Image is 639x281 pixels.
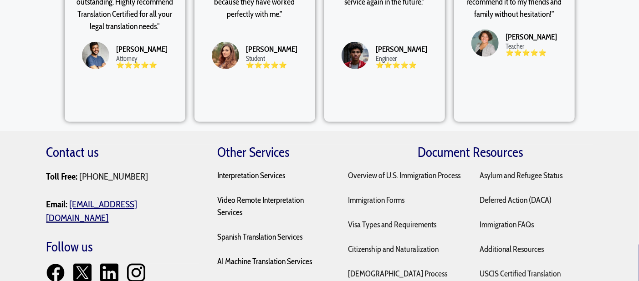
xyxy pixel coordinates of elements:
a: Spanish Translation Services [217,232,302,242]
a: [DEMOGRAPHIC_DATA] Process [348,269,448,279]
a: Overview of U.S. Immigration Process [348,171,461,181]
a: [PHONE_NUMBER] [80,171,148,182]
a: Immigration Forms [348,195,405,205]
div: [PERSON_NAME] [246,44,297,55]
div: Engineer ⭐⭐⭐⭐⭐ [376,55,427,69]
a: Video Remote Interpretation Services [217,195,304,217]
div: Student ⭐⭐⭐⭐⭐ [246,55,297,69]
h3: Follow us [46,239,199,255]
a: Document Resources [418,144,523,160]
h3: Other Services [217,145,330,161]
a: Interpretation Services [217,171,285,181]
a: [EMAIL_ADDRESS][DOMAIN_NAME] [46,198,138,224]
a: AI Machine Translation Services [217,256,312,266]
div: [PERSON_NAME] [506,31,557,43]
a: Citizenship and Naturalization [348,244,439,254]
a: Asylum and Refugee Status [480,171,562,181]
a: Immigration FAQs [480,220,534,230]
a: Visa Types and Requirements [348,220,437,230]
div: Attorney ⭐⭐⭐⭐⭐ [116,55,168,69]
div: [PERSON_NAME] [116,44,168,55]
a: USCIS Certified Translation [480,269,561,279]
a: Deferred Action (DACA) [480,195,552,205]
div: Teacher ⭐⭐⭐⭐⭐ [506,43,557,56]
a: Additional Resources [480,244,544,254]
strong: Toll Free: [46,171,78,182]
h3: Contact us [46,145,199,161]
div: [PERSON_NAME] [376,44,427,55]
strong: Email: [46,198,68,210]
